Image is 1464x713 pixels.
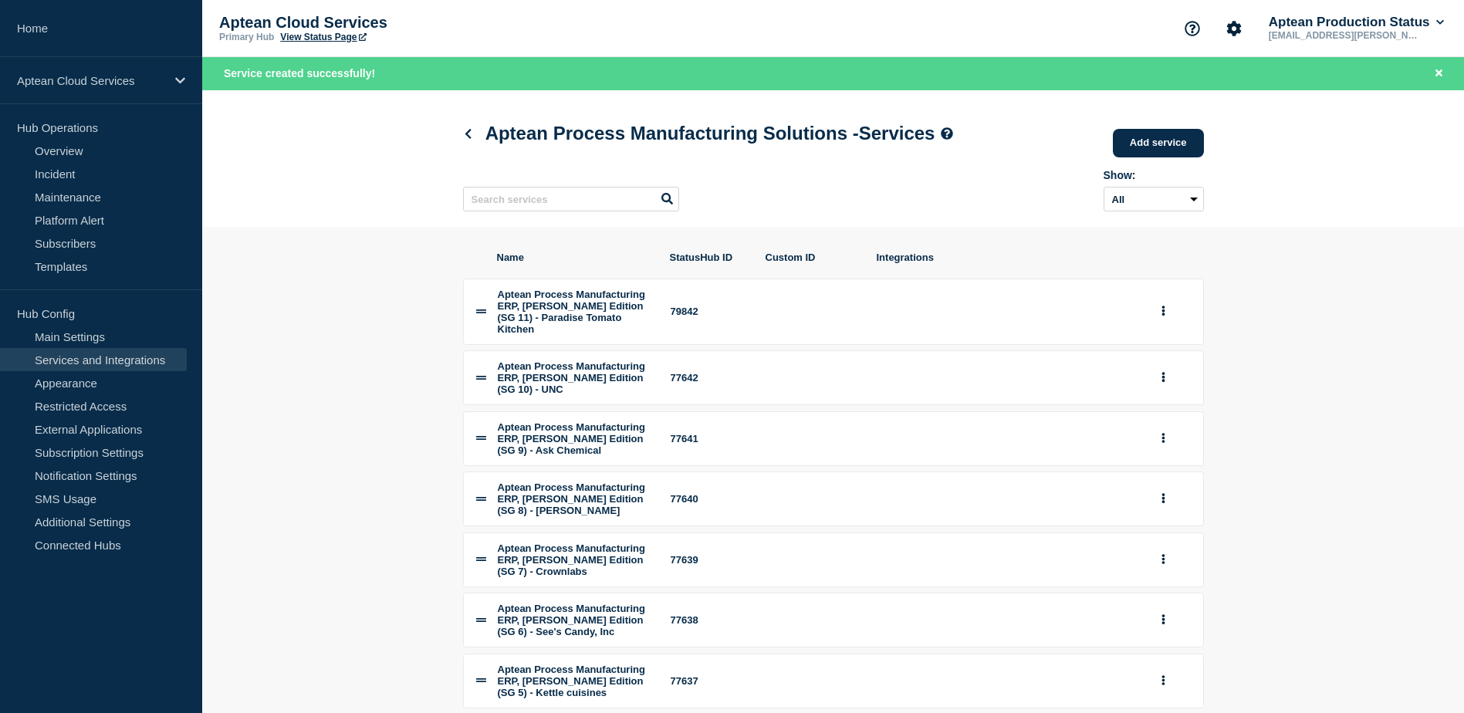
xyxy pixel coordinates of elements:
div: 77640 [671,493,748,505]
button: group actions [1154,366,1173,390]
span: Aptean Process Manufacturing ERP, [PERSON_NAME] Edition (SG 7) - Crownlabs [498,542,645,577]
a: Add service [1113,129,1204,157]
button: group actions [1154,427,1173,451]
span: Aptean Process Manufacturing ERP, [PERSON_NAME] Edition (SG 8) - [PERSON_NAME] [498,482,645,516]
h1: Aptean Process Manufacturing Solutions - Services [463,123,954,144]
p: Primary Hub [219,32,274,42]
button: Support [1176,12,1209,45]
button: Close banner [1429,65,1449,83]
p: Aptean Cloud Services [219,14,528,32]
button: group actions [1154,299,1173,323]
button: group actions [1154,548,1173,572]
span: StatusHub ID [670,252,747,263]
button: group actions [1154,487,1173,511]
span: Name [497,252,651,263]
span: Service created successfully! [224,67,375,79]
div: 77637 [671,675,748,687]
div: 77642 [671,372,748,384]
div: 79842 [671,306,748,317]
span: Aptean Process Manufacturing ERP, [PERSON_NAME] Edition (SG 5) - Kettle cuisines [498,664,645,698]
button: Aptean Production Status [1266,15,1447,30]
div: Show: [1104,169,1204,181]
span: Aptean Process Manufacturing ERP, [PERSON_NAME] Edition (SG 10) - UNC [498,360,645,395]
span: Aptean Process Manufacturing ERP, [PERSON_NAME] Edition (SG 9) - Ask Chemical [498,421,645,456]
input: Search services [463,187,679,211]
button: group actions [1154,608,1173,632]
select: Archived [1104,187,1204,211]
a: View Status Page [280,32,366,42]
button: Account settings [1218,12,1250,45]
p: Aptean Cloud Services [17,74,165,87]
span: Aptean Process Manufacturing ERP, [PERSON_NAME] Edition (SG 11) - Paradise Tomato Kitchen [498,289,645,335]
span: Integrations [877,252,1136,263]
button: group actions [1154,669,1173,693]
div: 77638 [671,614,748,626]
span: Aptean Process Manufacturing ERP, [PERSON_NAME] Edition (SG 6) - See's Candy, Inc [498,603,645,637]
span: Custom ID [766,252,858,263]
div: 77639 [671,554,748,566]
p: [EMAIL_ADDRESS][PERSON_NAME][DOMAIN_NAME] [1266,30,1426,41]
div: 77641 [671,433,748,444]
